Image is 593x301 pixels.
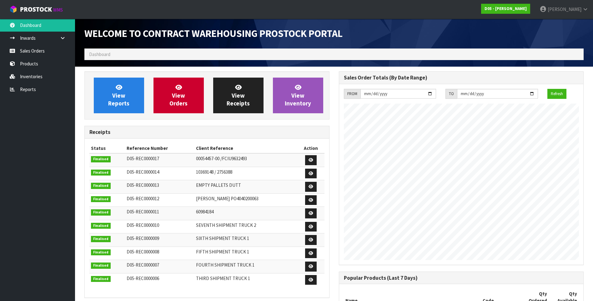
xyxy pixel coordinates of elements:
[127,275,159,281] span: D05-REC0000006
[9,5,17,13] img: cube-alt.png
[196,235,249,241] span: SIXTH SHIPMENT TRUCK 1
[196,156,247,161] span: 00054457-00 /FCIU9632493
[127,182,159,188] span: D05-REC0000013
[196,196,259,202] span: [PERSON_NAME] PO4040200063
[196,169,232,175] span: 10369148 / 2756388
[547,89,566,99] button: Refresh
[344,75,579,81] h3: Sales Order Totals (By Date Range)
[89,129,324,135] h3: Receipts
[127,169,159,175] span: D05-REC0000014
[213,78,264,113] a: ViewReceipts
[344,89,360,99] div: FROM
[169,84,188,107] span: View Orders
[127,196,159,202] span: D05-REC0000012
[196,249,249,255] span: FIFTH SHIPMENT TRUCK 1
[196,209,214,215] span: 60984184
[127,235,159,241] span: D05-REC0000009
[485,6,527,11] strong: D05 - [PERSON_NAME]
[91,170,111,176] span: Finalised
[153,78,204,113] a: ViewOrders
[91,223,111,229] span: Finalised
[127,209,159,215] span: D05-REC0000011
[127,222,159,228] span: D05-REC0000010
[548,6,581,12] span: [PERSON_NAME]
[344,275,579,281] h3: Popular Products (Last 7 Days)
[445,89,457,99] div: TO
[91,276,111,282] span: Finalised
[53,7,63,13] small: WMS
[127,156,159,161] span: D05-REC0000017
[196,262,254,268] span: FOURTH SHIPMENT TRUCK 1
[196,222,256,228] span: SEVENTH SHIPMENT TRUCK 2
[196,182,241,188] span: EMPTY PALLETS DUTT
[91,249,111,256] span: Finalised
[273,78,323,113] a: ViewInventory
[91,183,111,189] span: Finalised
[91,156,111,162] span: Finalised
[194,143,297,153] th: Client Reference
[127,262,159,268] span: D05-REC0000007
[91,263,111,269] span: Finalised
[91,236,111,242] span: Finalised
[227,84,250,107] span: View Receipts
[108,84,129,107] span: View Reports
[297,143,324,153] th: Action
[127,249,159,255] span: D05-REC0000008
[285,84,311,107] span: View Inventory
[196,275,250,281] span: THIRD SHIPMENT TRUCK 1
[89,143,125,153] th: Status
[89,51,110,57] span: Dashboard
[84,27,343,40] span: Welcome to Contract Warehousing ProStock Portal
[91,196,111,202] span: Finalised
[20,5,52,13] span: ProStock
[94,78,144,113] a: ViewReports
[125,143,195,153] th: Reference Number
[91,209,111,216] span: Finalised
